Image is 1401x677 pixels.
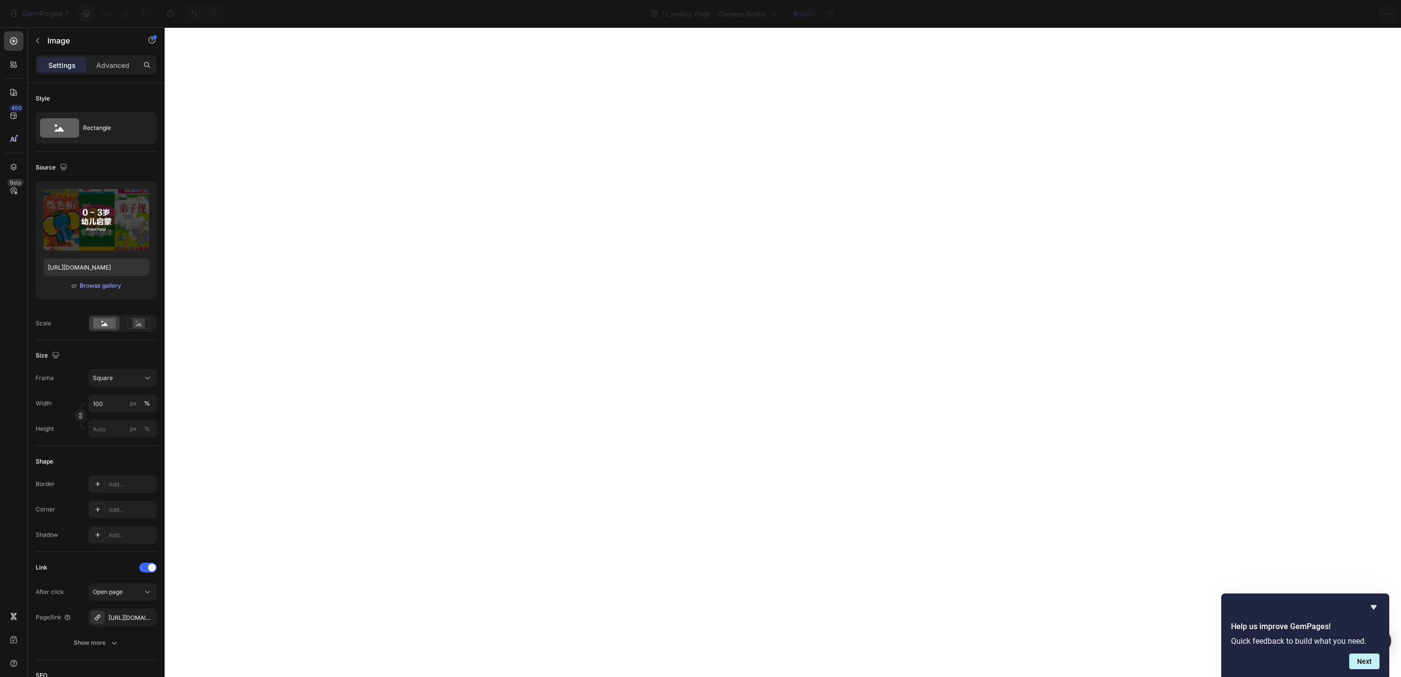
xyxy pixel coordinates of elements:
button: Open page [88,583,157,601]
p: Quick feedback to build what you need. [1231,636,1380,646]
div: Source [36,161,69,174]
span: Open page [93,588,123,595]
button: Save [1300,4,1332,23]
div: Add... [108,506,154,514]
div: Show more [74,638,119,648]
h2: Help us improve GemPages! [1231,621,1380,633]
input: px% [88,395,157,412]
button: % [127,423,139,435]
button: Show more [36,634,157,652]
div: Add... [108,531,154,540]
span: Landing Page - Chinese Books [666,9,766,19]
button: Publish [1336,4,1377,23]
span: or [71,280,77,292]
div: Rectangle [83,117,143,139]
label: Height [36,424,54,433]
iframe: Design area [165,27,1401,677]
div: Shadow [36,530,58,539]
p: 7 [64,8,68,20]
button: px [141,398,153,409]
p: Image [47,35,130,46]
input: px% [88,420,157,438]
span: Save [1308,10,1324,18]
div: % [144,399,150,408]
div: Browse gallery [80,281,121,290]
div: Size [36,349,62,362]
div: % [144,424,150,433]
button: Browse gallery [79,281,122,291]
span: Draft [799,9,814,18]
div: 450 [9,104,23,112]
div: [URL][DOMAIN_NAME] [108,614,154,622]
div: Undo/Redo [184,4,224,23]
div: Beta [7,179,23,187]
label: Width [36,399,52,408]
p: Settings [48,60,76,70]
input: https://example.com/image.jpg [43,258,149,276]
div: px [130,424,137,433]
span: Square [93,374,113,382]
label: Frame [36,374,54,382]
div: Add... [108,480,154,489]
div: Page/link [36,613,71,622]
div: Style [36,94,50,103]
div: Publish [1344,9,1369,19]
div: Help us improve GemPages! [1231,601,1380,669]
button: Square [88,369,157,387]
button: 7 [4,4,73,23]
div: Shape [36,457,53,466]
div: Link [36,563,47,572]
button: px [141,423,153,435]
div: Corner [36,505,55,514]
div: After click [36,588,64,596]
p: Advanced [96,60,129,70]
button: Hide survey [1368,601,1380,613]
button: % [127,398,139,409]
img: preview-image [43,189,149,251]
div: Scale [36,319,51,328]
div: px [130,399,137,408]
button: Next question [1349,654,1380,669]
div: Border [36,480,55,488]
span: / [661,9,664,19]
